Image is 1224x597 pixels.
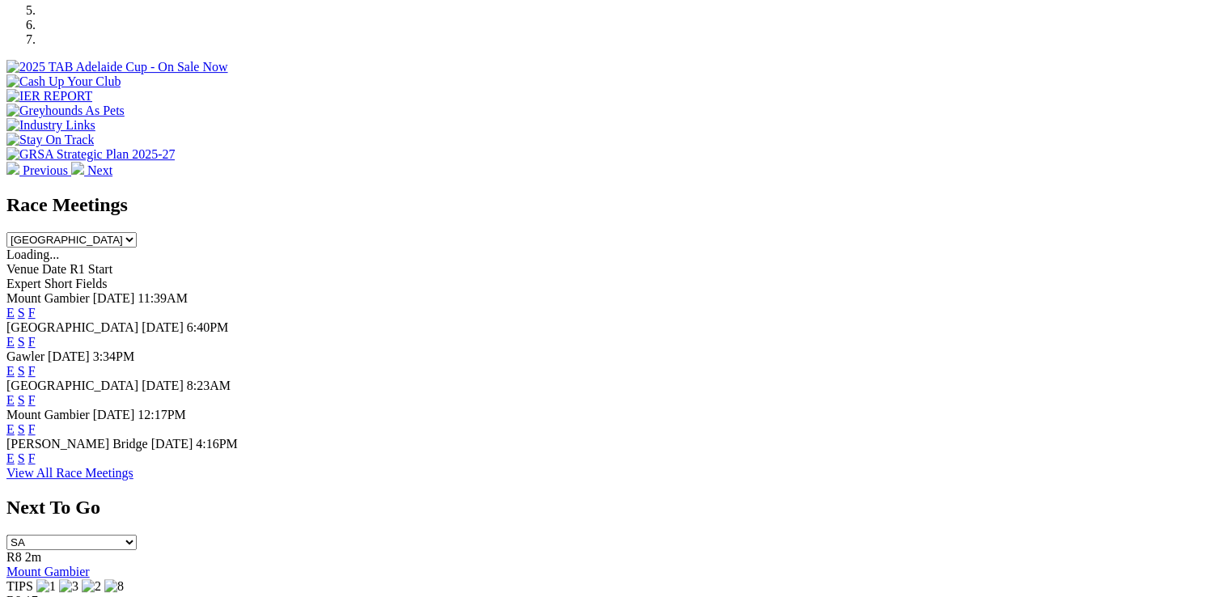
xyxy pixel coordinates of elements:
a: E [6,364,15,378]
span: Expert [6,277,41,290]
img: 8 [104,579,124,594]
img: Greyhounds As Pets [6,104,125,118]
img: chevron-left-pager-white.svg [6,162,19,175]
span: R1 Start [70,262,112,276]
span: Venue [6,262,39,276]
a: S [18,364,25,378]
span: Date [42,262,66,276]
span: Mount Gambier [6,291,90,305]
img: GRSA Strategic Plan 2025-27 [6,147,175,162]
img: Stay On Track [6,133,94,147]
a: S [18,451,25,465]
a: F [28,451,36,465]
img: 2025 TAB Adelaide Cup - On Sale Now [6,60,228,74]
span: Fields [75,277,107,290]
span: R8 [6,550,22,564]
a: View All Race Meetings [6,466,133,480]
a: Previous [6,163,71,177]
img: 2 [82,579,101,594]
span: Gawler [6,349,44,363]
span: Short [44,277,73,290]
a: S [18,393,25,407]
span: [DATE] [93,291,135,305]
img: Industry Links [6,118,95,133]
a: E [6,393,15,407]
a: E [6,422,15,436]
span: 4:16PM [196,437,238,451]
img: 1 [36,579,56,594]
h2: Next To Go [6,497,1218,519]
span: 11:39AM [138,291,188,305]
a: Mount Gambier [6,565,90,578]
span: [DATE] [93,408,135,421]
span: 2m [25,550,41,564]
span: [GEOGRAPHIC_DATA] [6,320,138,334]
img: Cash Up Your Club [6,74,121,89]
h2: Race Meetings [6,194,1218,216]
span: Next [87,163,112,177]
img: 3 [59,579,78,594]
a: E [6,451,15,465]
a: F [28,422,36,436]
span: Loading... [6,248,59,261]
span: [GEOGRAPHIC_DATA] [6,379,138,392]
a: F [28,364,36,378]
span: 8:23AM [187,379,231,392]
a: F [28,393,36,407]
span: [DATE] [142,320,184,334]
span: [DATE] [151,437,193,451]
span: [DATE] [48,349,90,363]
span: 12:17PM [138,408,186,421]
a: S [18,306,25,320]
span: [DATE] [142,379,184,392]
a: E [6,335,15,349]
a: S [18,422,25,436]
span: TIPS [6,579,33,593]
span: [PERSON_NAME] Bridge [6,437,148,451]
span: Previous [23,163,68,177]
img: chevron-right-pager-white.svg [71,162,84,175]
a: F [28,306,36,320]
a: Next [71,163,112,177]
img: IER REPORT [6,89,92,104]
span: 6:40PM [187,320,229,334]
a: F [28,335,36,349]
a: S [18,335,25,349]
span: Mount Gambier [6,408,90,421]
span: 3:34PM [93,349,135,363]
a: E [6,306,15,320]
